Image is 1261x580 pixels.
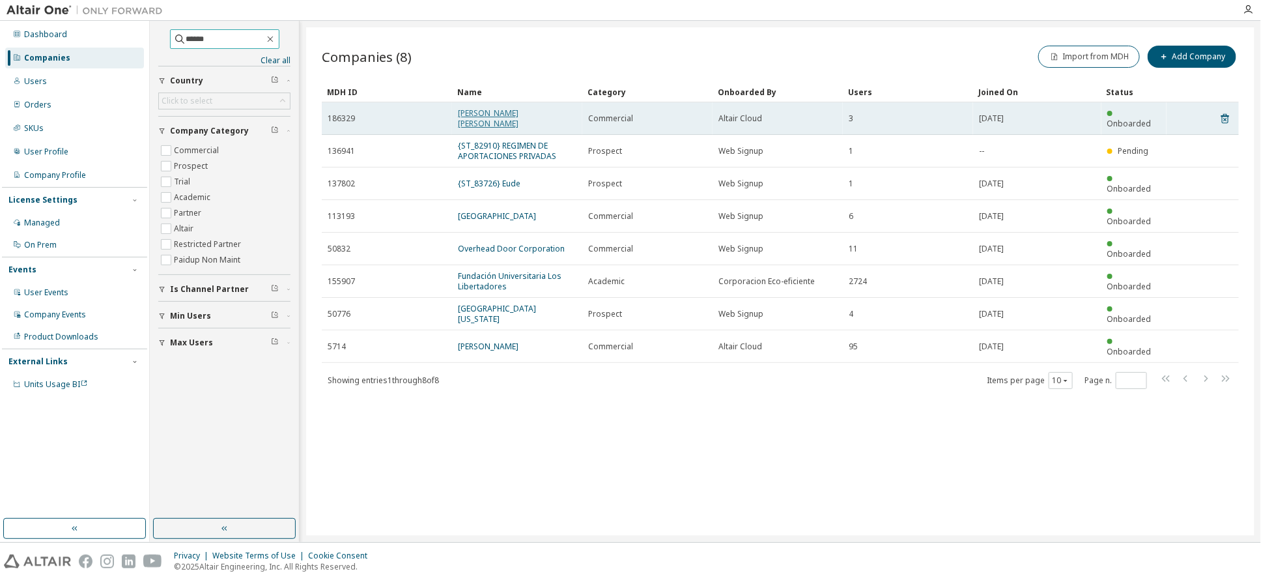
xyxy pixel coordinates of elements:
button: 10 [1052,375,1070,386]
a: [PERSON_NAME] [458,341,518,352]
div: Users [848,81,968,102]
label: Altair [174,221,196,237]
span: Altair Cloud [718,113,762,124]
div: Cookie Consent [308,551,375,561]
span: 1 [849,146,853,156]
div: On Prem [24,240,57,250]
span: 186329 [328,113,355,124]
span: 137802 [328,179,355,189]
span: [DATE] [979,309,1004,319]
a: Overhead Door Corporation [458,243,565,254]
span: Clear filter [271,311,279,321]
label: Paidup Non Maint [174,252,243,268]
div: User Events [24,287,68,298]
label: Academic [174,190,213,205]
a: [GEOGRAPHIC_DATA][US_STATE] [458,303,536,325]
div: Privacy [174,551,212,561]
span: Commercial [588,113,633,124]
span: [DATE] [979,276,1004,287]
div: Orders [24,100,51,110]
span: Onboarded [1107,281,1152,292]
label: Trial [174,174,193,190]
img: Altair One [7,4,169,17]
span: Web Signup [718,146,763,156]
img: youtube.svg [143,555,162,568]
span: Corporacion Eco-eficiente [718,276,815,287]
span: Commercial [588,244,633,254]
div: External Links [8,356,68,367]
span: 1 [849,179,853,189]
span: 113193 [328,211,355,222]
span: Onboarded [1107,346,1152,357]
span: -- [979,146,984,156]
span: Web Signup [718,211,763,222]
button: Max Users [158,328,290,357]
a: [GEOGRAPHIC_DATA] [458,210,536,222]
span: Onboarded [1107,216,1152,227]
span: Units Usage BI [24,379,88,390]
a: Clear all [158,55,290,66]
a: {ST_82910} REGIMEN DE APORTACIONES PRIVADAS [458,140,556,162]
span: Country [170,76,203,86]
label: Partner [174,205,204,221]
div: Joined On [978,81,1096,102]
div: Status [1107,81,1161,102]
img: facebook.svg [79,555,92,568]
label: Commercial [174,143,221,158]
span: Clear filter [271,126,279,136]
div: Product Downloads [24,332,98,342]
img: altair_logo.svg [4,555,71,568]
a: [PERSON_NAME] [PERSON_NAME] [458,108,518,129]
button: Min Users [158,302,290,330]
span: [DATE] [979,179,1004,189]
label: Restricted Partner [174,237,244,252]
span: 95 [849,341,858,352]
div: Events [8,265,36,275]
span: Clear filter [271,338,279,348]
span: Page n. [1084,372,1147,389]
img: linkedin.svg [122,555,135,568]
div: Category [588,81,707,102]
span: Web Signup [718,244,763,254]
label: Prospect [174,158,210,174]
span: [DATE] [979,211,1004,222]
a: {ST_83726} Eude [458,178,520,189]
span: Min Users [170,311,211,321]
div: Onboarded By [718,81,838,102]
span: Pending [1118,145,1148,156]
span: 50776 [328,309,350,319]
span: 6 [849,211,853,222]
div: Users [24,76,47,87]
span: Prospect [588,146,622,156]
button: Country [158,66,290,95]
div: Name [457,81,577,102]
div: Companies [24,53,70,63]
div: License Settings [8,195,78,205]
span: 50832 [328,244,350,254]
button: Add Company [1148,46,1236,68]
div: Click to select [162,96,212,106]
span: Commercial [588,211,633,222]
span: Web Signup [718,309,763,319]
span: Web Signup [718,179,763,189]
span: Companies (8) [322,48,412,66]
div: SKUs [24,123,44,134]
button: Is Channel Partner [158,275,290,304]
span: Altair Cloud [718,341,762,352]
div: Dashboard [24,29,67,40]
span: Onboarded [1107,248,1152,259]
span: Onboarded [1107,313,1152,325]
span: Academic [588,276,625,287]
span: [DATE] [979,341,1004,352]
span: Is Channel Partner [170,284,249,295]
span: 2724 [849,276,867,287]
div: Company Events [24,310,86,320]
span: Prospect [588,179,622,189]
div: Website Terms of Use [212,551,308,561]
span: [DATE] [979,113,1004,124]
span: 3 [849,113,853,124]
button: Company Category [158,117,290,145]
span: 4 [849,309,853,319]
span: 155907 [328,276,355,287]
span: [DATE] [979,244,1004,254]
